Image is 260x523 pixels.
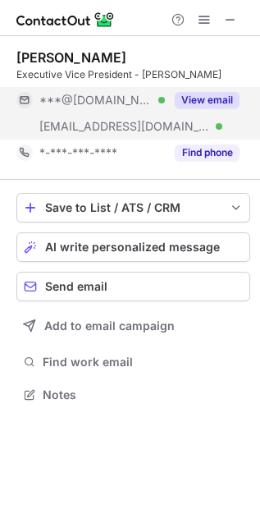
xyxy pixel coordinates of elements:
[43,355,244,369] span: Find work email
[44,319,175,333] span: Add to email campaign
[39,119,210,134] span: [EMAIL_ADDRESS][DOMAIN_NAME]
[16,272,250,301] button: Send email
[16,232,250,262] button: AI write personalized message
[16,10,115,30] img: ContactOut v5.3.10
[16,351,250,374] button: Find work email
[16,67,250,82] div: Executive Vice President - [PERSON_NAME]
[43,388,244,402] span: Notes
[16,193,250,223] button: save-profile-one-click
[45,201,221,214] div: Save to List / ATS / CRM
[45,280,107,293] span: Send email
[45,241,220,254] span: AI write personalized message
[39,93,153,108] span: ***@[DOMAIN_NAME]
[16,49,126,66] div: [PERSON_NAME]
[16,311,250,341] button: Add to email campaign
[16,383,250,406] button: Notes
[175,92,239,108] button: Reveal Button
[175,145,239,161] button: Reveal Button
